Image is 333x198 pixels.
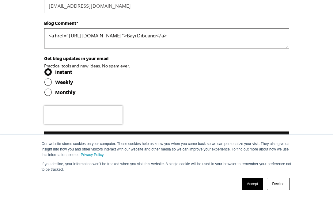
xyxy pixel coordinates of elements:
textarea: <a href="[URL][DOMAIN_NAME]">Bayi Dibuang</a> [44,28,289,48]
p: Our website stores cookies on your computer. These cookies help us know you when you come back so... [42,141,292,158]
input: Submit Comment [44,131,289,146]
legend: Practical tools and new ideas. No spam ever. [44,63,289,68]
a: Decline [267,178,289,190]
iframe: reCAPTCHA [44,106,123,124]
a: Accept [242,178,263,190]
a: Privacy Policy [81,153,104,157]
span: Blog Comment [44,21,76,26]
span: Get blog updates in your email [44,56,108,61]
p: If you decline, your information won’t be tracked when you visit this website. A single cookie wi... [42,161,292,172]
